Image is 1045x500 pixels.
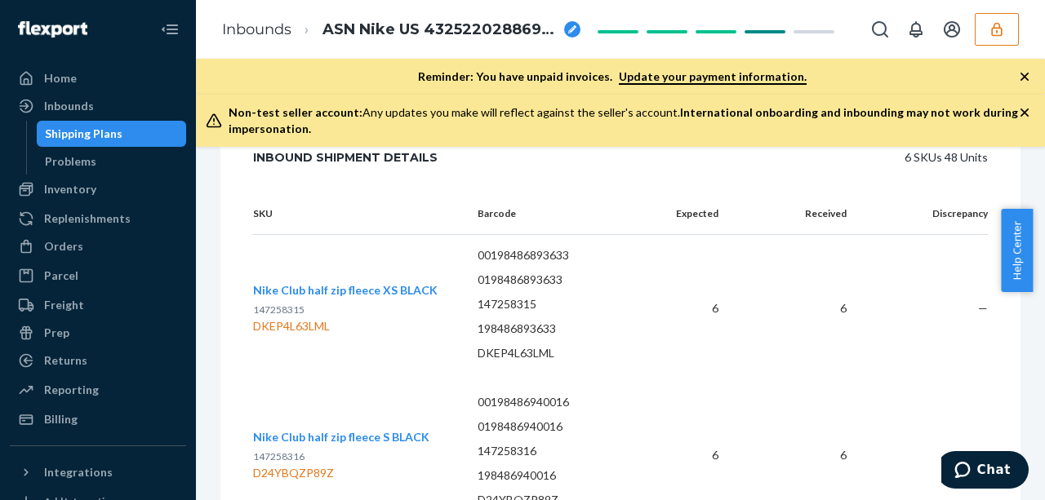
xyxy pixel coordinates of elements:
[229,105,362,119] span: Non-test seller account:
[253,430,429,444] span: Nike Club half zip fleece S BLACK
[45,153,96,170] div: Problems
[478,467,636,484] p: 198486940016
[650,193,731,235] th: Expected
[10,406,186,432] a: Billing
[44,98,94,114] div: Inbounds
[253,450,305,462] span: 147258316
[478,247,636,263] p: 00198486893633
[10,347,186,374] a: Returns
[253,141,438,174] div: Inbound Shipment Details
[10,377,186,403] a: Reporting
[478,345,636,361] p: DKEP4L63LML
[465,193,649,235] th: Barcode
[253,193,465,235] th: SKU
[478,272,636,288] p: 0198486893633
[1001,209,1033,292] button: Help Center
[731,193,860,235] th: Received
[44,210,131,227] div: Replenishments
[10,93,186,119] a: Inbounds
[860,193,988,235] th: Discrepancy
[18,21,87,38] img: Flexport logo
[10,65,186,91] a: Home
[10,206,186,232] a: Replenishments
[153,13,186,46] button: Close Navigation
[253,303,305,316] span: 147258315
[478,394,636,410] p: 00198486940016
[478,418,636,435] p: 0198486940016
[10,320,186,346] a: Prep
[44,238,83,254] div: Orders
[44,411,78,427] div: Billing
[44,382,99,398] div: Reporting
[253,429,429,445] button: Nike Club half zip fleece S BLACK
[619,69,807,85] a: Update your payment information.
[478,296,636,312] p: 147258315
[253,283,438,297] span: Nike Club half zip fleece XS BLACK
[978,448,988,462] span: —
[864,13,896,46] button: Open Search Box
[44,464,113,480] div: Integrations
[10,233,186,259] a: Orders
[44,268,78,284] div: Parcel
[900,13,932,46] button: Open notifications
[44,70,77,86] div: Home
[10,459,186,485] button: Integrations
[44,325,69,341] div: Prep
[474,141,988,174] div: 6 SKUs 48 Units
[936,13,968,46] button: Open account menu
[253,465,429,481] div: D24YBQZP89Z
[44,181,96,197] div: Inventory
[37,148,187,175] a: Problems
[941,451,1029,492] iframe: Opens a widget where you can chat to one of our agents
[222,20,291,38] a: Inbounds
[650,235,731,383] td: 6
[44,352,87,369] div: Returns
[253,282,438,299] button: Nike Club half zip fleece XS BLACK
[10,292,186,318] a: Freight
[44,297,84,313] div: Freight
[478,321,636,337] p: 198486893633
[10,263,186,289] a: Parcel
[229,104,1019,137] div: Any updates you make will reflect against the seller's account.
[37,121,187,147] a: Shipping Plans
[209,6,594,54] ol: breadcrumbs
[418,69,807,85] p: Reminder: You have unpaid invoices.
[10,176,186,202] a: Inventory
[478,443,636,459] p: 147258316
[253,318,438,334] div: DKEP4L63LML
[322,20,558,41] span: ASN Nike US 43252202886996 500033893154
[45,126,122,142] div: Shipping Plans
[978,301,988,315] span: —
[731,235,860,383] td: 6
